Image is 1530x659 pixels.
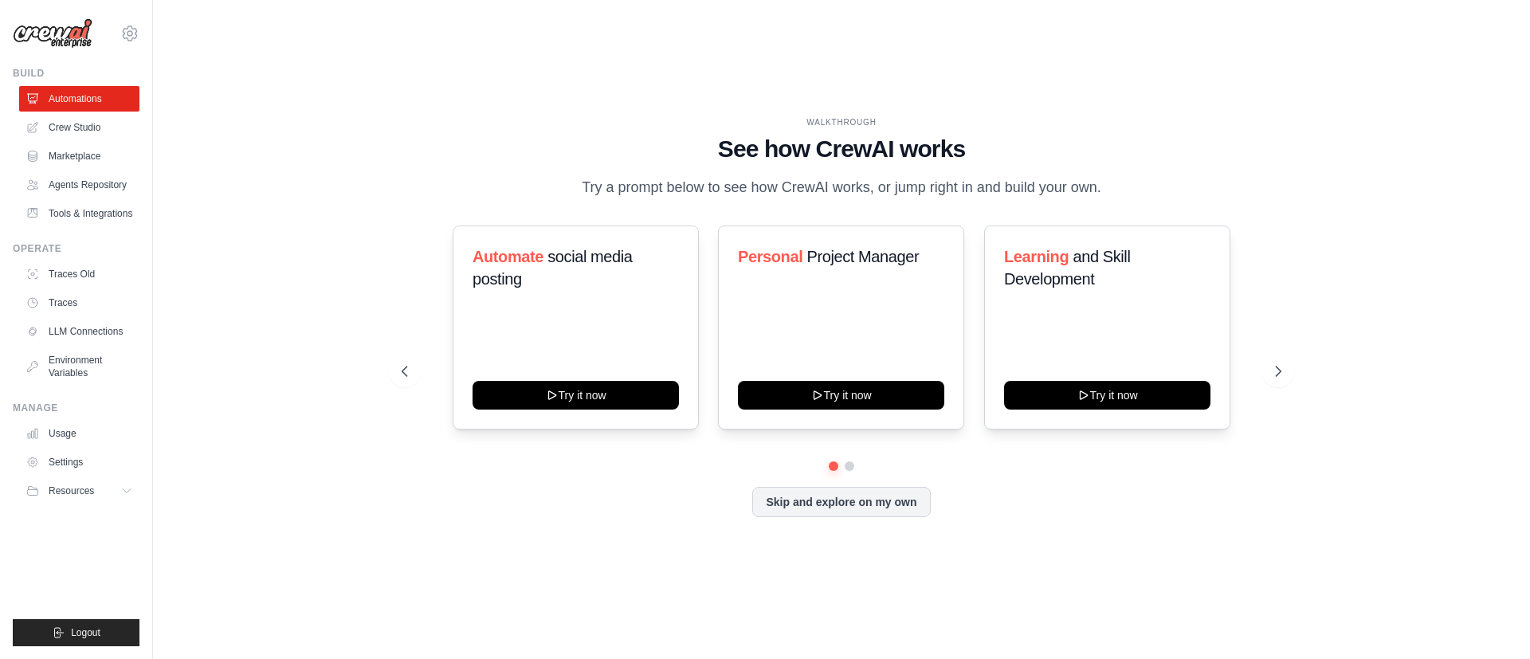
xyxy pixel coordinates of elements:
button: Logout [13,619,139,646]
div: Manage [13,402,139,414]
span: Project Manager [807,248,920,265]
span: Logout [71,626,100,639]
a: Usage [19,421,139,446]
p: Try a prompt below to see how CrewAI works, or jump right in and build your own. [574,176,1109,199]
button: Try it now [473,381,679,410]
div: Build [13,67,139,80]
a: Traces [19,290,139,316]
a: LLM Connections [19,319,139,344]
a: Agents Repository [19,172,139,198]
button: Skip and explore on my own [752,487,930,517]
button: Resources [19,478,139,504]
a: Settings [19,449,139,475]
span: social media posting [473,248,633,288]
span: Automate [473,248,543,265]
img: Logo [13,18,92,49]
span: and Skill Development [1004,248,1130,288]
button: Try it now [738,381,944,410]
a: Marketplace [19,143,139,169]
span: Resources [49,484,94,497]
a: Automations [19,86,139,112]
div: WALKTHROUGH [402,116,1281,128]
a: Tools & Integrations [19,201,139,226]
span: Personal [738,248,802,265]
a: Traces Old [19,261,139,287]
h1: See how CrewAI works [402,135,1281,163]
a: Crew Studio [19,115,139,140]
a: Environment Variables [19,347,139,386]
span: Learning [1004,248,1069,265]
button: Try it now [1004,381,1210,410]
div: Operate [13,242,139,255]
